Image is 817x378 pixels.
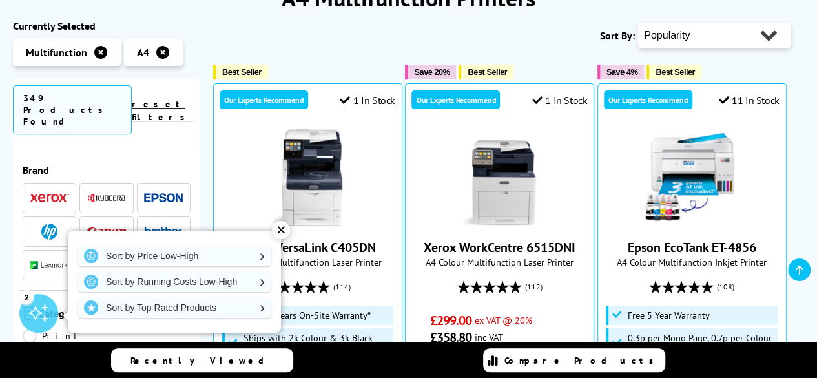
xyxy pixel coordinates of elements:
[137,46,149,59] span: A4
[13,85,132,134] span: 349 Products Found
[30,224,69,240] a: HP
[333,275,350,299] span: (114)
[41,224,57,240] img: HP
[13,19,200,32] div: Currently Selected
[220,90,308,109] div: Our Experts Recommend
[412,256,587,268] span: A4 Colour Multifunction Laser Printer
[78,246,271,266] a: Sort by Price Low-High
[532,94,588,107] div: 1 In Stock
[646,65,701,79] button: Best Seller
[243,333,390,353] span: Ships with 2k Colour & 3k Black Toner*
[604,90,692,109] div: Our Experts Recommend
[643,129,740,226] img: Epson EcoTank ET-4856
[504,355,661,366] span: Compare Products
[111,348,293,372] a: Recently Viewed
[240,239,375,256] a: Xerox VersaLink C405DN
[605,256,780,268] span: A4 Colour Multifunction Inkjet Printer
[78,297,271,318] a: Sort by Top Rated Products
[144,193,183,203] img: Epson
[597,65,644,79] button: Save 4%
[718,94,779,107] div: 11 In Stock
[87,190,126,206] a: Kyocera
[525,275,543,299] span: (112)
[459,65,513,79] button: Best Seller
[414,67,450,77] span: Save 20%
[656,67,695,77] span: Best Seller
[132,98,192,123] a: reset filters
[468,67,507,77] span: Best Seller
[340,94,395,107] div: 1 In Stock
[606,67,637,77] span: Save 4%
[130,355,277,366] span: Recently Viewed
[243,310,371,320] span: Up to 5 Years On-Site Warranty*
[144,190,183,206] a: Epson
[411,90,500,109] div: Our Experts Recommend
[483,348,665,372] a: Compare Products
[87,193,126,203] img: Kyocera
[87,224,126,240] a: Canon
[213,65,268,79] button: Best Seller
[451,129,548,226] img: Xerox WorkCentre 6515DNI
[259,129,356,226] img: Xerox VersaLink C405DN
[23,163,191,176] span: Brand
[19,289,34,304] div: 2
[26,46,87,59] span: Multifunction
[600,29,635,42] span: Sort By:
[429,312,471,329] span: £299.00
[429,329,471,346] span: £358.80
[30,257,69,273] a: Lexmark
[259,216,356,229] a: Xerox VersaLink C405DN
[475,331,503,343] span: inc VAT
[475,314,532,326] span: ex VAT @ 20%
[451,216,548,229] a: Xerox WorkCentre 6515DNI
[222,67,262,77] span: Best Seller
[405,65,456,79] button: Save 20%
[272,221,290,239] div: ✕
[30,190,69,206] a: Xerox
[30,193,69,202] img: Xerox
[30,261,69,269] img: Lexmark
[424,239,575,256] a: Xerox WorkCentre 6515DNI
[717,275,734,299] span: (108)
[23,329,107,357] a: Print Only
[628,239,756,256] a: Epson EcoTank ET-4856
[643,216,740,229] a: Epson EcoTank ET-4856
[78,271,271,292] a: Sort by Running Costs Low-High
[627,333,774,353] span: 0.3p per Mono Page, 0.7p per Colour Page*
[144,224,183,240] a: Brother
[220,256,395,268] span: A4 Colour Multifunction Laser Printer
[627,310,709,320] span: Free 5 Year Warranty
